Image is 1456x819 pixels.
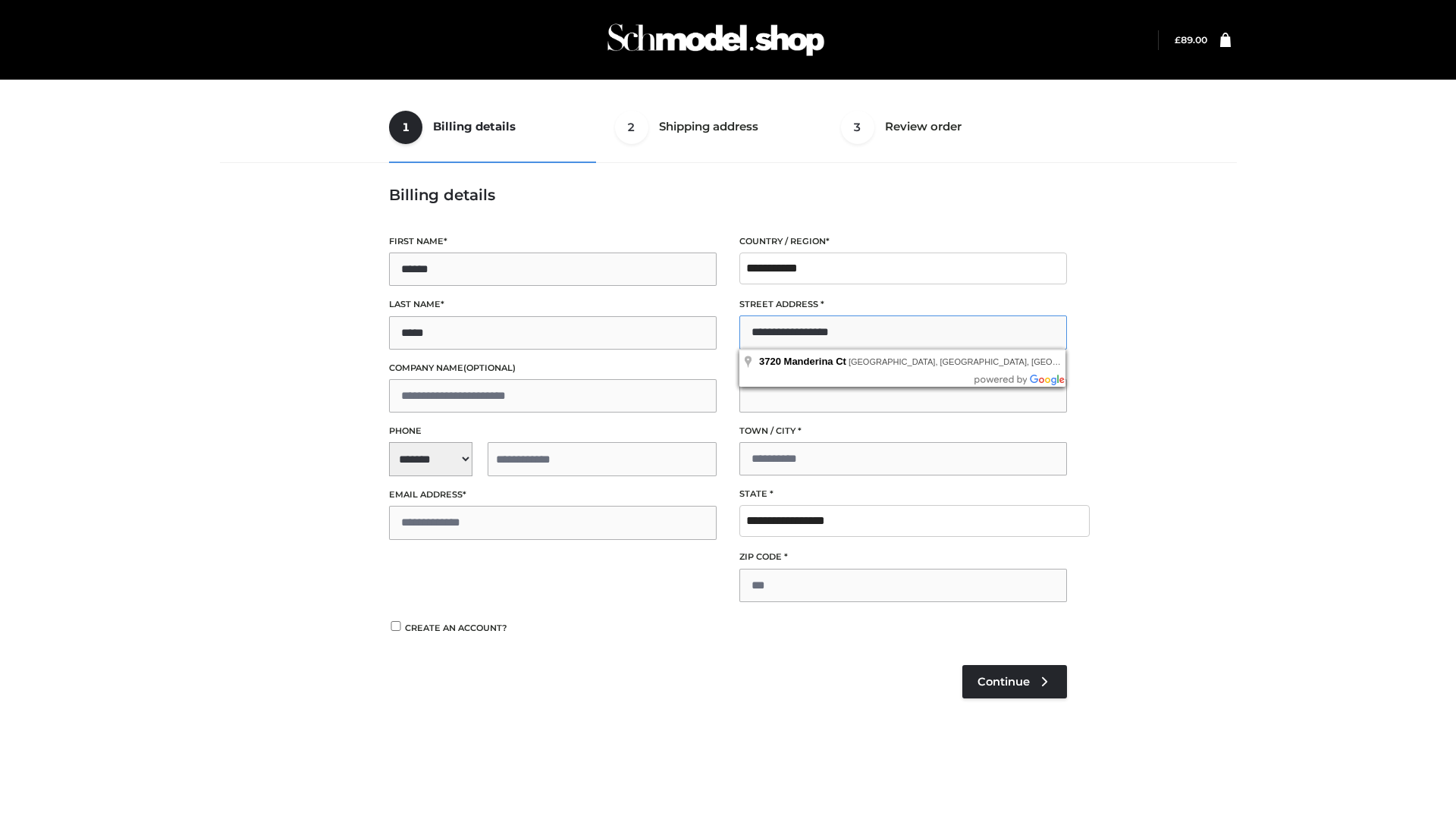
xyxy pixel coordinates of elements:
[463,362,516,373] span: (optional)
[389,361,717,375] label: Company name
[389,234,717,249] label: First name
[1175,34,1181,45] span: £
[784,356,846,367] span: Manderina Ct
[739,424,1067,438] label: Town / City
[977,675,1030,689] span: Continue
[849,357,1119,366] span: [GEOGRAPHIC_DATA], [GEOGRAPHIC_DATA], [GEOGRAPHIC_DATA]
[389,186,1067,204] h3: Billing details
[389,621,403,631] input: Create an account?
[389,424,717,438] label: Phone
[1175,34,1207,45] bdi: 89.00
[739,487,1067,501] label: State
[389,297,717,312] label: Last name
[1175,34,1207,45] a: £89.00
[739,550,1067,564] label: ZIP Code
[759,356,781,367] span: 3720
[389,488,717,502] label: Email address
[602,10,830,70] img: Schmodel Admin 964
[739,234,1067,249] label: Country / Region
[962,665,1067,698] a: Continue
[405,623,507,633] span: Create an account?
[739,297,1067,312] label: Street address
